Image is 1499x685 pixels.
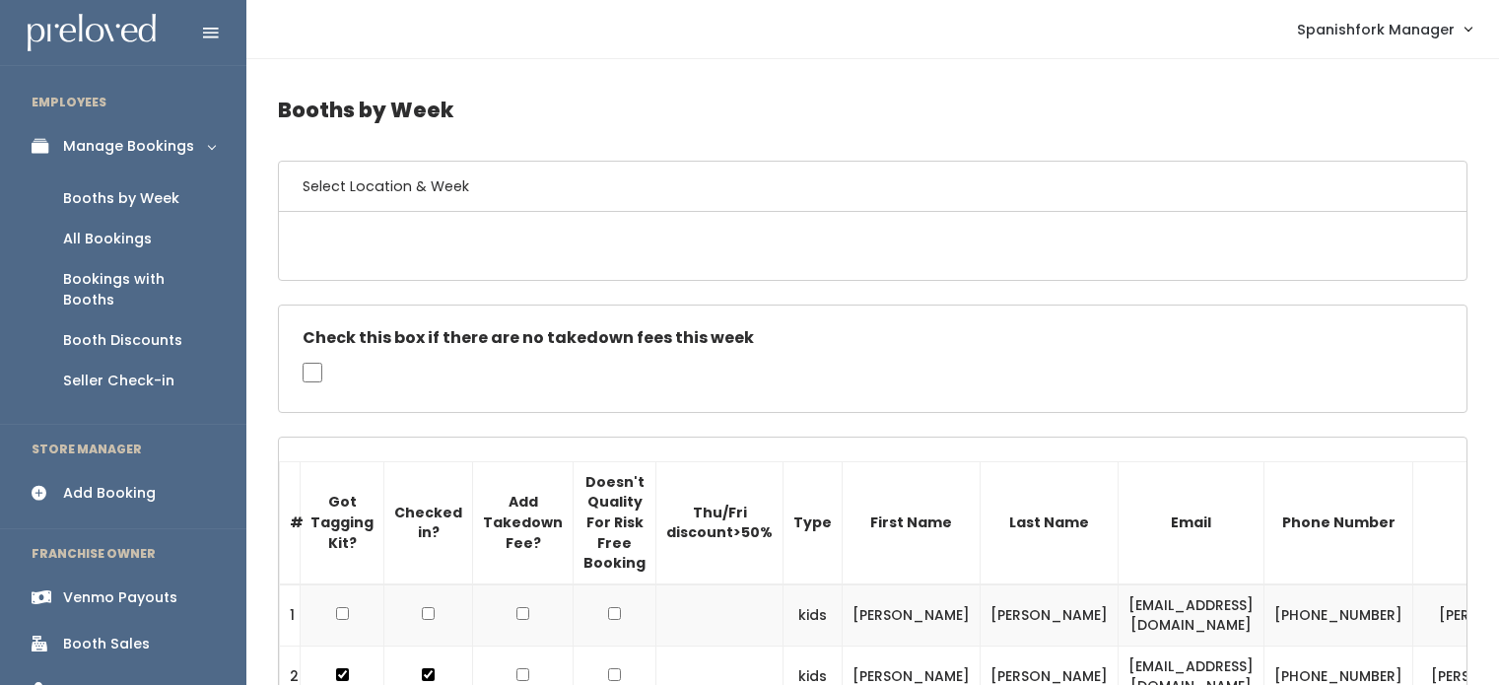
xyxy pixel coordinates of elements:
[301,461,384,583] th: Got Tagging Kit?
[656,461,784,583] th: Thu/Fri discount>50%
[63,188,179,209] div: Booths by Week
[1264,461,1413,583] th: Phone Number
[63,483,156,504] div: Add Booking
[1119,461,1264,583] th: Email
[843,461,981,583] th: First Name
[574,461,656,583] th: Doesn't Quality For Risk Free Booking
[63,229,152,249] div: All Bookings
[981,584,1119,647] td: [PERSON_NAME]
[63,634,150,654] div: Booth Sales
[63,136,194,157] div: Manage Bookings
[278,83,1467,137] h4: Booths by Week
[384,461,473,583] th: Checked in?
[1119,584,1264,647] td: [EMAIL_ADDRESS][DOMAIN_NAME]
[1277,8,1491,50] a: Spanishfork Manager
[280,461,301,583] th: #
[63,330,182,351] div: Booth Discounts
[63,269,215,310] div: Bookings with Booths
[981,461,1119,583] th: Last Name
[1264,584,1413,647] td: [PHONE_NUMBER]
[279,162,1466,212] h6: Select Location & Week
[63,587,177,608] div: Venmo Payouts
[784,461,843,583] th: Type
[1297,19,1455,40] span: Spanishfork Manager
[63,371,174,391] div: Seller Check-in
[784,584,843,647] td: kids
[28,14,156,52] img: preloved logo
[843,584,981,647] td: [PERSON_NAME]
[280,584,301,647] td: 1
[473,461,574,583] th: Add Takedown Fee?
[303,329,1443,347] h5: Check this box if there are no takedown fees this week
